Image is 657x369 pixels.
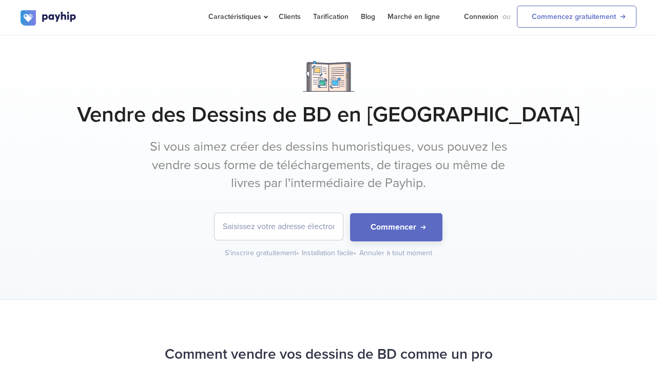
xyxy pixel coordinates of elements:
[225,248,300,258] div: S'inscrire gratuitement
[208,12,266,21] span: Caractéristiques
[359,248,432,258] div: Annuler à tout moment
[517,6,636,28] a: Commencez gratuitement
[21,10,77,26] img: logo.svg
[354,249,356,257] span: •
[215,213,343,240] input: Saisissez votre adresse électronique
[21,102,636,128] h1: Vendre des Dessins de BD en [GEOGRAPHIC_DATA]
[303,61,355,92] img: Notebook.png
[302,248,357,258] div: Installation facile
[350,213,442,241] button: Commencer
[21,341,636,368] h2: Comment vendre vos dessins de BD comme un pro
[136,138,521,193] p: Si vous aimez créer des dessins humoristiques, vous pouvez les vendre sous forme de téléchargemen...
[296,249,299,257] span: •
